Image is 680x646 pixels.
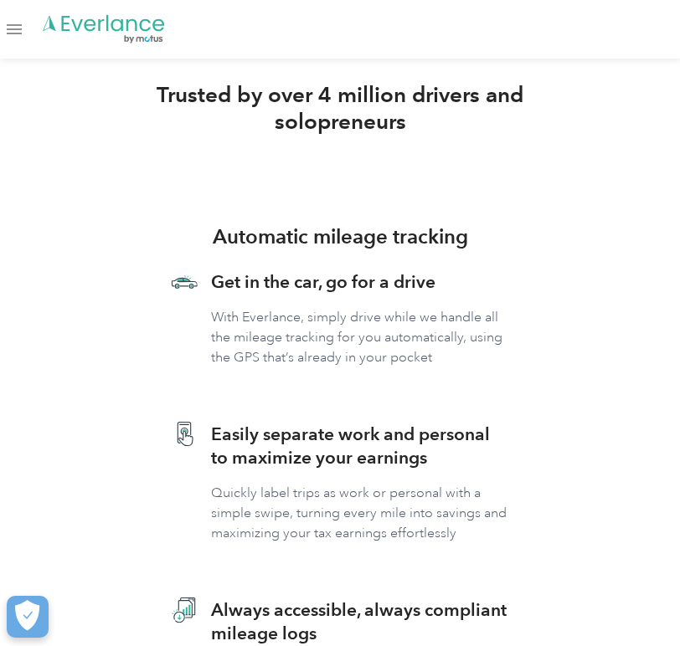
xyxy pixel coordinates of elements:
[211,598,509,645] h3: Always accessible, always compliant mileage logs
[7,596,49,638] button: Cookies Settings
[137,81,543,135] strong: Trusted by over 4 million drivers and solopreneurs
[211,423,509,469] h3: Easily separate work and personal to maximize your earnings
[211,483,509,543] p: Quickly label trips as work or personal with a simple swipe, turning every mile into savings and ...
[211,307,509,367] p: With Everlance, simply drive while we handle all the mileage tracking for you automatically, usin...
[211,270,509,294] h3: Get in the car, go for a drive
[213,222,468,252] h3: Automatic mileage tracking
[41,13,167,45] a: Go to homepage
